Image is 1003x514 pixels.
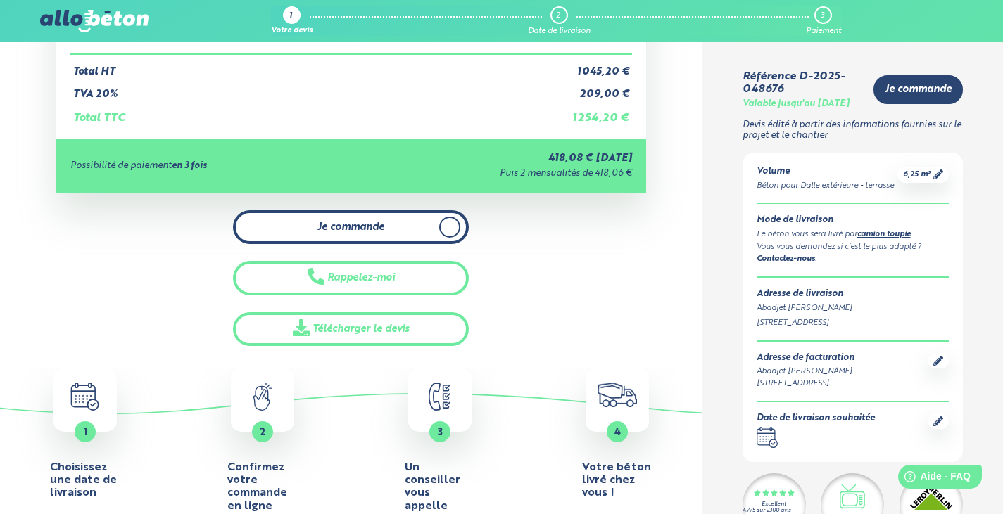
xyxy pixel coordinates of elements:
[70,101,557,124] td: Total TTC
[857,231,911,238] a: camion toupie
[405,461,475,513] h4: Un conseiller vous appelle
[70,161,355,172] div: Possibilité de paiement
[743,70,863,96] div: Référence D-2025-048676
[271,27,313,36] div: Votre devis
[260,428,266,437] span: 2
[172,161,207,170] strong: en 3 fois
[70,77,557,101] td: TVA 20%
[762,501,786,508] div: Excellent
[317,221,384,233] span: Je commande
[757,366,854,378] div: Abadjet [PERSON_NAME]
[806,27,841,36] div: Paiement
[271,6,313,36] a: 1 Votre devis
[557,101,632,124] td: 1 254,20 €
[50,461,120,500] h4: Choisissez une date de livraison
[885,84,952,96] span: Je commande
[582,461,652,500] h4: Votre béton livré chez vous !
[40,10,149,32] img: allobéton
[598,383,638,407] img: truck.c7a9816ed8b9b1312949.png
[757,241,950,266] div: Vous vous demandez si c’est le plus adapté ? .
[878,459,988,499] iframe: Help widget launcher
[355,169,632,179] div: Puis 2 mensualités de 418,06 €
[227,461,298,513] h4: Confirmez votre commande en ligne
[743,99,850,110] div: Valable jusqu'au [DATE]
[757,378,854,390] div: [STREET_ADDRESS]
[438,428,443,437] span: 3
[757,180,894,192] div: Béton pour Dalle extérieure - terrasse
[233,312,469,347] a: Télécharger le devis
[355,153,632,165] div: 418,08 € [DATE]
[757,289,950,300] div: Adresse de livraison
[873,75,963,104] a: Je commande
[757,167,894,177] div: Volume
[757,317,950,329] div: [STREET_ADDRESS]
[528,27,591,36] div: Date de livraison
[743,120,964,141] p: Devis édité à partir des informations fournies sur le projet et le chantier
[557,77,632,101] td: 209,00 €
[757,413,875,424] div: Date de livraison souhaitée
[84,428,87,437] span: 1
[806,6,841,36] a: 3 Paiement
[70,54,557,78] td: Total HT
[757,215,950,226] div: Mode de livraison
[614,428,621,437] span: 4
[233,261,469,295] button: Rappelez-moi
[556,11,560,20] div: 2
[757,302,950,314] div: Abadjet [PERSON_NAME]
[757,255,815,263] a: Contactez-nous
[557,54,632,78] td: 1 045,20 €
[233,210,469,245] a: Je commande
[528,6,591,36] a: 2 Date de livraison
[821,11,824,20] div: 3
[757,229,950,241] div: Le béton vous sera livré par
[757,353,854,364] div: Adresse de facturation
[289,12,292,21] div: 1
